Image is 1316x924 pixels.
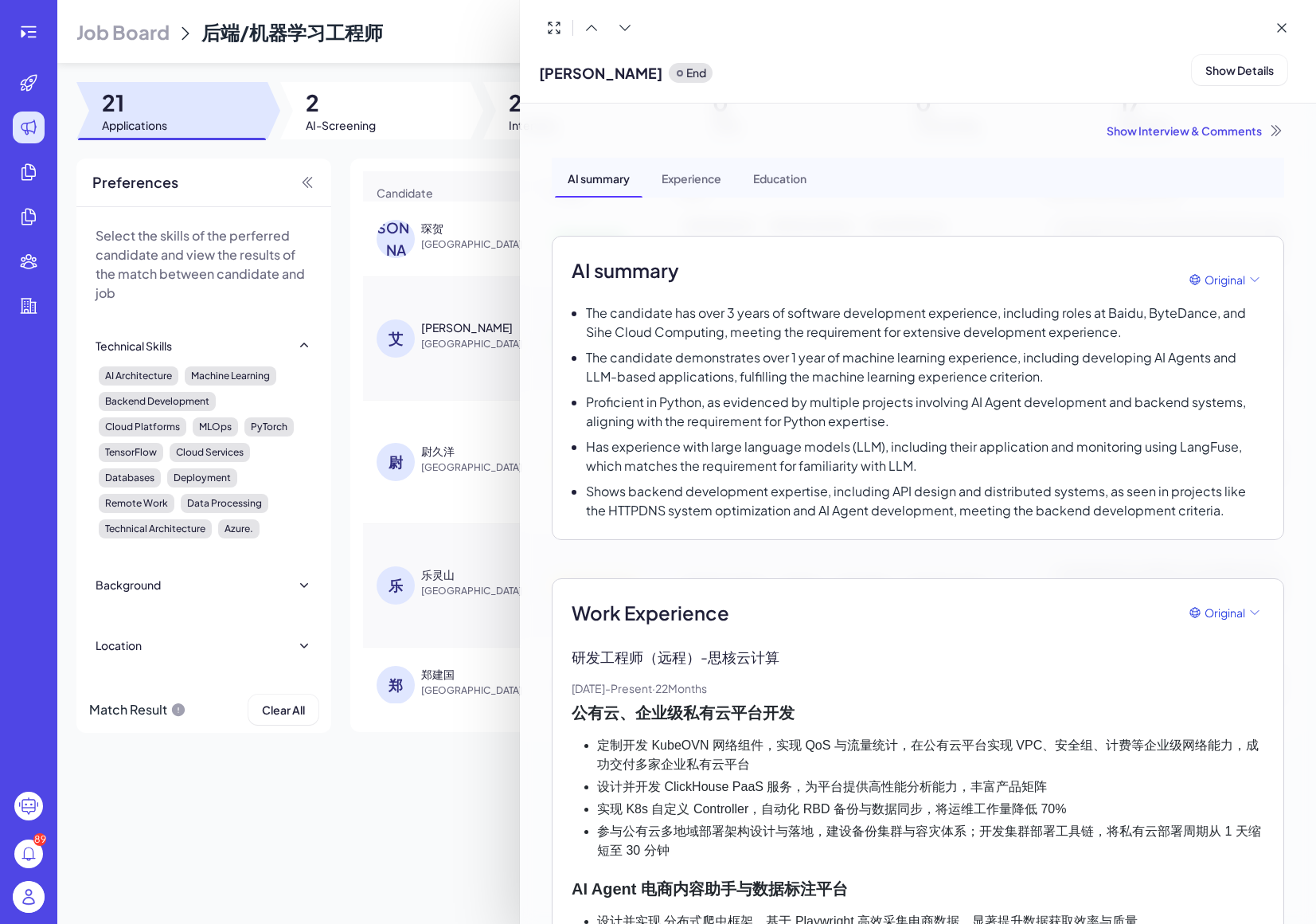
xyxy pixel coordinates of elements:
p: 研发工程师（远程） - 思核云计算 [572,646,1264,668]
h2: AI summary [572,256,679,284]
div: AI summary [555,158,642,198]
div: Show Interview & Comments [552,123,1284,139]
span: Original [1205,605,1245,621]
h3: AI Agent 电商内容助手与数据标注平台 [572,879,1264,899]
button: Show Details [1192,55,1287,85]
span: [PERSON_NAME] [539,62,662,84]
li: 实现 K8s 自定义 Controller，自动化 RBD 备份与数据同步，将运维工作量降低 70% [597,800,1264,819]
li: 参与公有云多地域部署架构设计与落地，建设备份集群与容灾体系；开发集群部署工具链，将私有云部署周期从 1 天缩短至 30 分钟 [597,822,1264,860]
span: Work Experience [572,598,729,627]
p: The candidate demonstrates over 1 year of machine learning experience, including developing AI Ag... [586,348,1264,386]
span: Show Details [1205,63,1274,77]
p: Has experience with large language models (LLM), including their application and monitoring using... [586,437,1264,476]
p: [DATE] - Present · 22 Months [572,680,1264,697]
p: End [686,65,706,81]
p: Shows backend development expertise, including API design and distributed systems, as seen in pro... [586,482,1264,520]
p: The candidate has over 3 years of software development experience, including roles at Baidu, Byte... [586,303,1264,342]
div: Education [740,158,819,198]
span: Original [1205,272,1245,288]
div: Experience [649,158,734,198]
p: Proficient in Python, as evidenced by multiple projects involving AI Agent development and backen... [586,393,1264,431]
h3: 公有云、企业级私有云平台开发 [572,703,1264,723]
li: 设计并开发 ClickHouse PaaS 服务，为平台提供高性能分析能力，丰富产品矩阵 [597,777,1264,797]
li: 定制开发 KubeOVN 网络组件，实现 QoS 与流量统计，在公有云平台实现 VPC、安全组、计费等企业级网络能力，成功交付多家企业私有云平台 [597,736,1264,774]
